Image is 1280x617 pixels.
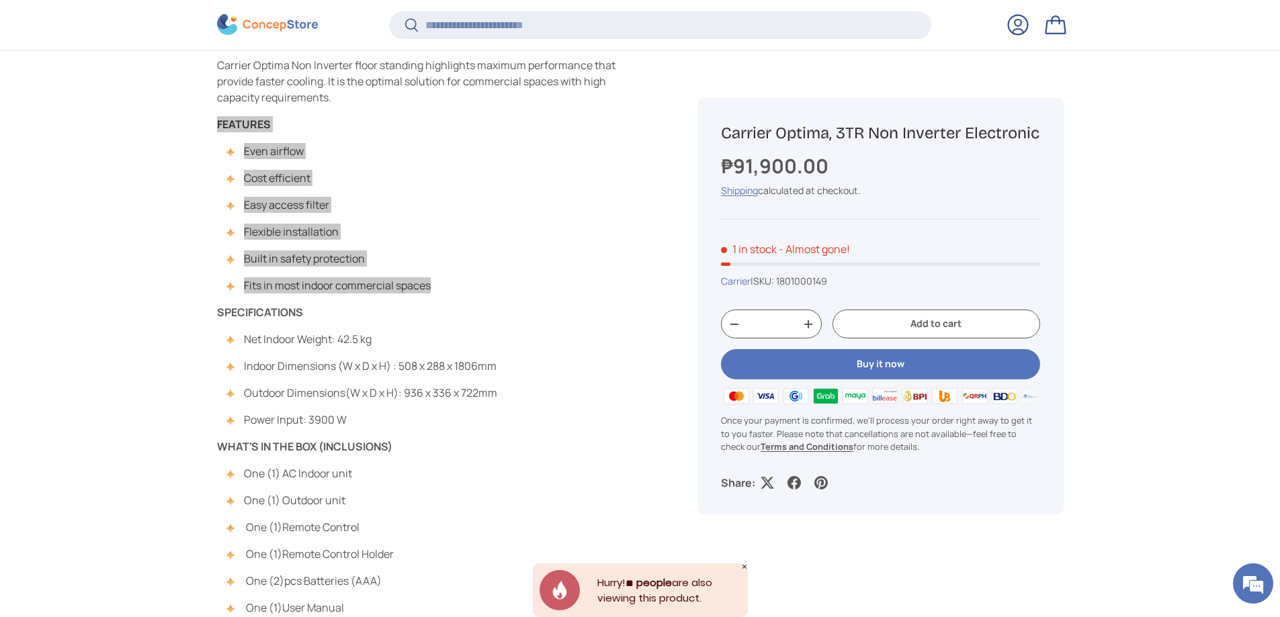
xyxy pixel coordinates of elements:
[230,143,431,159] li: Even airflow
[721,183,1039,197] div: calculated at checkout.
[220,7,253,39] div: Minimize live chat window
[741,563,748,570] div: Close
[870,386,900,406] img: billease
[217,15,318,36] img: ConcepStore
[230,600,394,616] li: User Manual
[721,349,1039,379] button: Buy it now
[217,305,303,320] strong: SPECIFICATIONS
[230,519,394,535] li: Remote Control
[230,331,498,347] li: Net Indoor Weight: 42.5 kg
[721,275,751,287] a: Carrier
[781,386,810,406] img: gcash
[721,386,751,406] img: master
[230,277,431,293] li: Fits in most indoor commercial spaces
[246,573,284,588] span: One (2)
[230,465,394,481] li: One (1) AC Indoor unit
[230,573,394,589] li: pcs Batteries (AAA)
[841,386,870,406] img: maya
[1019,386,1049,406] img: metrobank
[217,57,634,105] p: Carrier Optima Non Inverter floor standing highlights maximum performance that provide faster coo...
[246,600,282,615] span: One (1)
[751,275,827,287] span: |
[246,547,282,561] span: One (1)
[721,475,755,491] p: Share:
[478,359,497,373] span: mm
[230,385,498,401] li: Outdoor Dimensions : 936 x 336 x 722
[230,492,394,508] li: One (1) Outdoor unit
[761,440,853,453] a: Terms and Conditions
[217,117,271,132] strong: FEATURES
[345,385,398,400] span: (W x D x H)
[230,170,431,186] li: Cost efficient
[776,275,827,287] span: 1801000149
[721,123,1039,144] h1: Carrier Optima, 3TR Non Inverter Electronic
[230,224,431,240] li: Flexible installation
[930,386,959,406] img: ubp
[721,184,758,197] a: Shipping
[959,386,989,406] img: qrph
[217,439,392,454] b: WHAT'S IN THE BOX (INCLUSIONS)
[7,367,256,414] textarea: Type your message and hit 'Enter'
[230,358,498,374] li: Indoor Dimensions (W x D x H) : 508 x 288 x 1806
[810,386,840,406] img: grabpay
[779,242,850,256] p: - Almost gone!
[244,412,347,427] span: Power Input: 3900 W
[900,386,930,406] img: bpi
[230,197,431,213] li: Easy access filter
[478,385,497,400] span: mm
[751,386,781,406] img: visa
[721,242,777,256] span: 1 in stock
[78,169,185,305] span: We're online!
[990,386,1019,406] img: bdo
[721,152,832,179] strong: ₱91,900.00
[753,275,774,287] span: SKU:
[833,310,1039,339] button: Add to cart
[230,250,431,267] li: Built in safety protection
[70,75,226,93] div: Chat with us now
[721,415,1039,454] p: Once your payment is confirmed, we'll process your order right away to get it to you faster. Plea...
[230,546,394,562] li: Remote Control Holder
[246,520,282,534] span: One (1)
